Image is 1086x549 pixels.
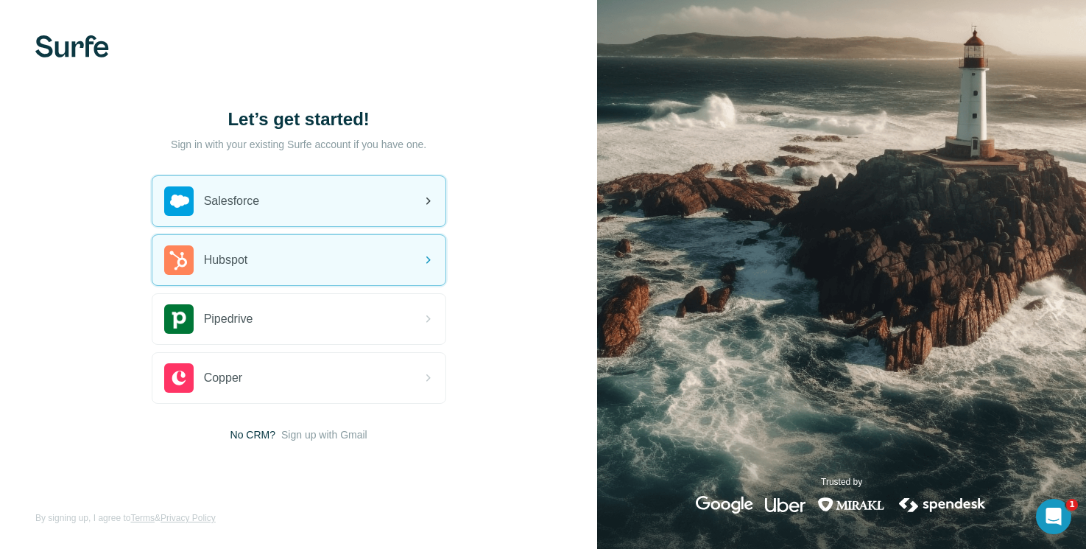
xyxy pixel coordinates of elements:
img: hubspot's logo [164,245,194,275]
span: By signing up, I agree to & [35,511,216,525]
img: uber's logo [765,496,805,514]
span: Hubspot [204,251,248,269]
span: 1 [1066,499,1078,511]
img: pipedrive's logo [164,304,194,334]
span: Pipedrive [204,310,253,328]
span: Copper [204,369,242,387]
a: Privacy Policy [161,513,216,523]
button: Sign up with Gmail [281,427,367,442]
img: salesforce's logo [164,186,194,216]
img: spendesk's logo [897,496,988,514]
img: Surfe's logo [35,35,109,57]
iframe: Intercom live chat [1036,499,1071,534]
h1: Let’s get started! [152,108,446,131]
p: Trusted by [821,475,862,489]
span: Salesforce [204,192,260,210]
img: mirakl's logo [817,496,885,514]
img: google's logo [696,496,753,514]
span: No CRM? [230,427,275,442]
a: Terms [130,513,155,523]
img: copper's logo [164,363,194,393]
p: Sign in with your existing Surfe account if you have one. [171,137,426,152]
